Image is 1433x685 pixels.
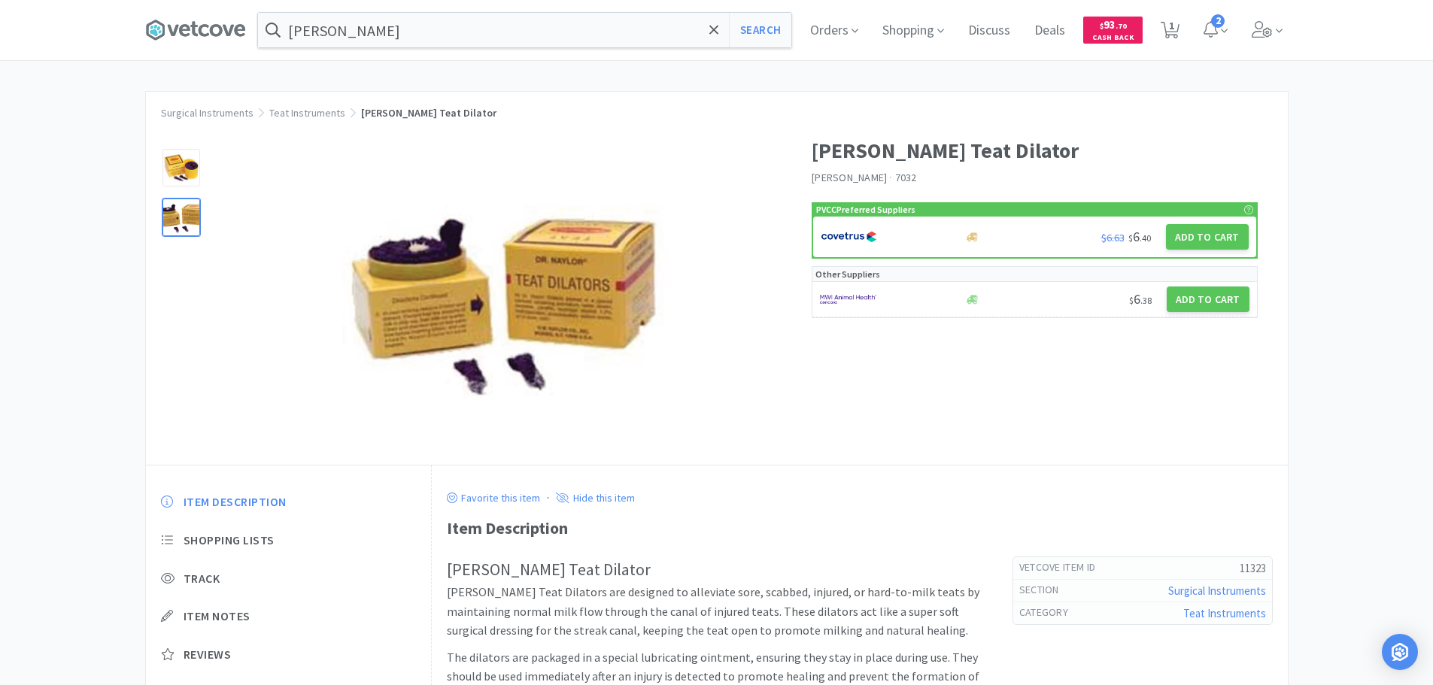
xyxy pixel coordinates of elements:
a: [PERSON_NAME] [812,171,887,184]
p: Hide this item [569,491,635,505]
span: 7032 [895,171,917,184]
span: Track [184,571,220,586]
a: Discuss [962,24,1016,38]
span: Cash Back [1092,34,1134,44]
img: 77fca1acd8b6420a9015268ca798ef17_1.png [821,226,877,248]
img: f6b2451649754179b5b4e0c70c3f7cb0_2.png [820,288,876,311]
a: Surgical Instruments [1168,583,1266,598]
h6: Vetcove Item Id [1019,560,1108,575]
span: [PERSON_NAME] Teat Dilator [361,106,496,120]
span: . 40 [1140,232,1151,244]
span: 6 [1129,290,1152,308]
a: $93.70Cash Back [1083,10,1143,50]
span: · [889,171,892,184]
span: $6.63 [1101,231,1125,244]
span: Reviews [184,647,232,662]
p: Other Suppliers [815,267,880,281]
p: Favorite this item [457,491,540,505]
button: Add to Cart [1166,224,1249,250]
a: Surgical Instruments [161,106,254,120]
p: [PERSON_NAME] Teat Dilators are designed to alleviate sore, scabbed, injured, or hard-to-milk tea... [447,583,982,641]
a: Deals [1028,24,1071,38]
h5: 11323 [1107,560,1265,576]
a: Teat Instruments [269,106,345,120]
span: $ [1100,21,1104,31]
h6: Section [1019,583,1071,598]
input: Search by item, sku, manufacturer, ingredient, size... [258,13,791,47]
span: . 38 [1140,295,1152,306]
div: · [547,488,549,508]
h6: Category [1019,605,1080,620]
span: 93 [1100,17,1127,32]
span: . 70 [1116,21,1127,31]
div: Item Description [447,515,1273,541]
span: $ [1128,232,1133,244]
h2: [PERSON_NAME] Teat Dilator [447,556,982,583]
span: Item Notes [184,608,250,624]
span: $ [1129,295,1134,306]
span: Shopping Lists [184,532,275,548]
span: 6 [1128,228,1151,245]
a: 1 [1155,26,1186,39]
a: Teat Instruments [1183,606,1266,620]
span: Item Description [184,494,287,510]
h1: [PERSON_NAME] Teat Dilator [812,134,1258,168]
button: Search [729,13,791,47]
span: 2 [1211,14,1225,28]
img: b8ee16f24a40459b8922e7934b36696e_50767.png [332,188,670,411]
p: PVCC Preferred Suppliers [816,202,915,217]
div: Open Intercom Messenger [1382,634,1418,670]
button: Add to Cart [1167,286,1249,312]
